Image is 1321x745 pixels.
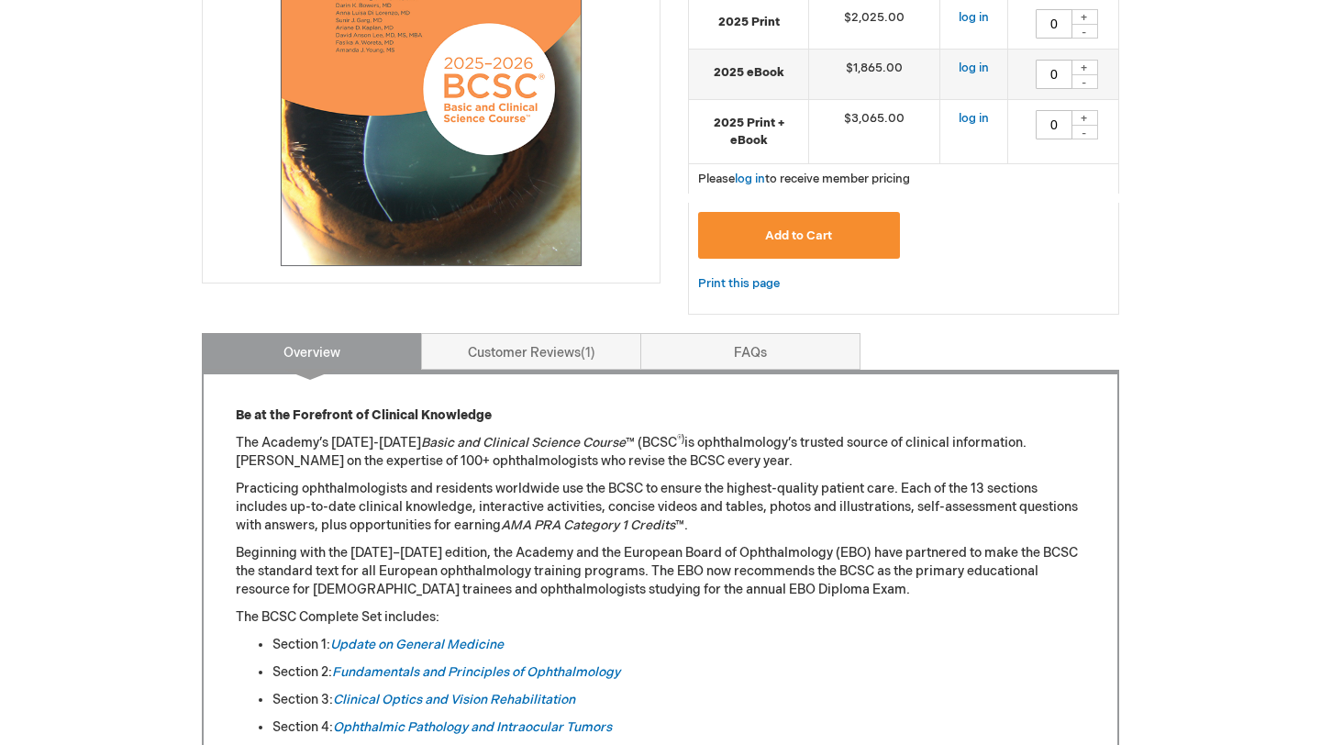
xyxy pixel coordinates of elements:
[1071,24,1098,39] div: -
[272,636,1085,654] li: Section 1:
[640,333,860,370] a: FAQs
[1071,9,1098,25] div: +
[1036,60,1072,89] input: Qty
[236,544,1085,599] p: Beginning with the [DATE]–[DATE] edition, the Academy and the European Board of Ophthalmology (EB...
[677,434,684,445] sup: ®)
[330,637,504,652] a: Update on General Medicine
[236,608,1085,627] p: The BCSC Complete Set includes:
[765,228,832,243] span: Add to Cart
[333,719,612,735] a: Ophthalmic Pathology and Intraocular Tumors
[698,272,780,295] a: Print this page
[236,434,1085,471] p: The Academy’s [DATE]-[DATE] ™ (BCSC is ophthalmology’s trusted source of clinical information. [P...
[501,517,675,533] em: AMA PRA Category 1 Credits
[809,100,940,164] td: $3,065.00
[1071,125,1098,139] div: -
[202,333,422,370] a: Overview
[272,663,1085,682] li: Section 2:
[1071,74,1098,89] div: -
[421,333,641,370] a: Customer Reviews1
[698,14,799,31] strong: 2025 Print
[698,172,910,186] span: Please to receive member pricing
[1071,60,1098,75] div: +
[1071,110,1098,126] div: +
[272,718,1085,737] li: Section 4:
[236,480,1085,535] p: Practicing ophthalmologists and residents worldwide use the BCSC to ensure the highest-quality pa...
[236,407,492,423] strong: Be at the Forefront of Clinical Knowledge
[332,664,620,680] a: Fundamentals and Principles of Ophthalmology
[698,115,799,149] strong: 2025 Print + eBook
[698,212,900,259] button: Add to Cart
[809,50,940,100] td: $1,865.00
[421,435,626,450] em: Basic and Clinical Science Course
[959,10,989,25] a: log in
[959,61,989,75] a: log in
[581,345,595,361] span: 1
[1036,9,1072,39] input: Qty
[735,172,765,186] a: log in
[698,64,799,82] strong: 2025 eBook
[1036,110,1072,139] input: Qty
[272,691,1085,709] li: Section 3:
[333,692,575,707] a: Clinical Optics and Vision Rehabilitation
[959,111,989,126] a: log in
